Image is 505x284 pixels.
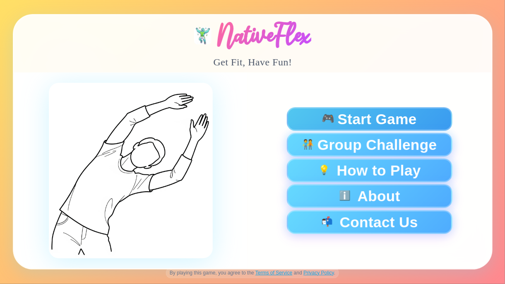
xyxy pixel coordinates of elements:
button: 🎮Start Game [286,107,452,131]
span: Start Game [337,112,416,126]
a: Privacy Policy [303,270,334,276]
button: 💡How to Play [286,159,452,183]
span: ℹ️ [339,192,350,201]
img: NativeFlex [194,27,211,44]
span: 💡 [318,166,329,175]
h1: NativeFlex [215,21,311,50]
img: Person doing fitness exercise [49,79,213,254]
button: 📬Contact Us [286,210,452,234]
button: 🧑‍🤝‍🧑Group Challenge [286,133,452,156]
span: 🎮 [321,113,335,125]
span: 📬 [321,217,332,226]
span: 🧑‍🤝‍🧑 [302,140,314,149]
p: By playing this game, you agree to the and . [166,268,339,279]
a: Terms of Service [255,270,292,276]
button: ℹ️About [286,185,452,208]
span: Group Challenge [317,137,437,152]
p: Get Fit, Have Fun! [213,55,292,70]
